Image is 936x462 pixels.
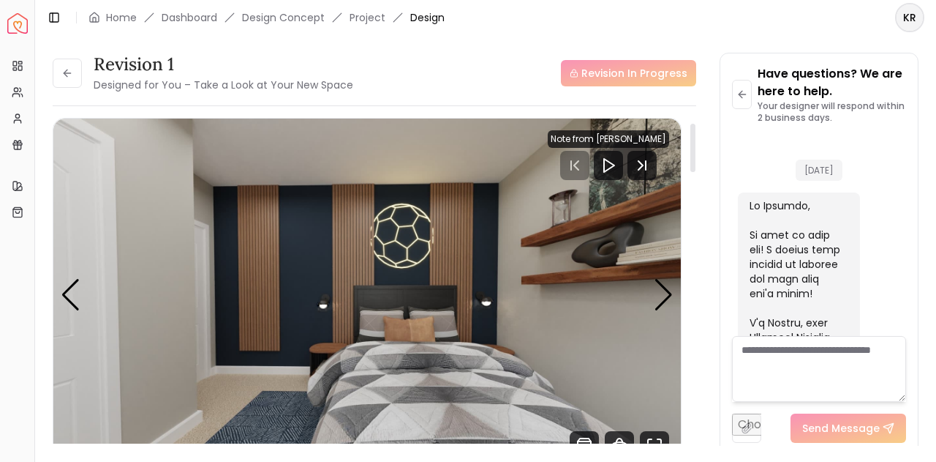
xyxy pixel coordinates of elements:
button: KR [895,3,924,32]
svg: Fullscreen [640,431,669,461]
h3: Revision 1 [94,53,353,76]
p: Your designer will respond within 2 business days. [758,100,906,124]
span: Design [410,10,445,25]
p: Have questions? We are here to help. [758,65,906,100]
a: Spacejoy [7,13,28,34]
a: Project [350,10,385,25]
div: Next slide [654,279,673,311]
nav: breadcrumb [88,10,445,25]
a: Home [106,10,137,25]
svg: Next Track [627,151,657,180]
small: Designed for You – Take a Look at Your New Space [94,78,353,92]
svg: Play [600,157,617,174]
li: Design Concept [242,10,325,25]
svg: Shop Products from this design [570,431,599,461]
span: [DATE] [796,160,842,181]
div: Previous slide [61,279,80,311]
span: KR [897,4,923,31]
a: Dashboard [162,10,217,25]
img: Spacejoy Logo [7,13,28,34]
svg: 360 View [605,431,634,461]
div: Note from [PERSON_NAME] [548,130,669,148]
